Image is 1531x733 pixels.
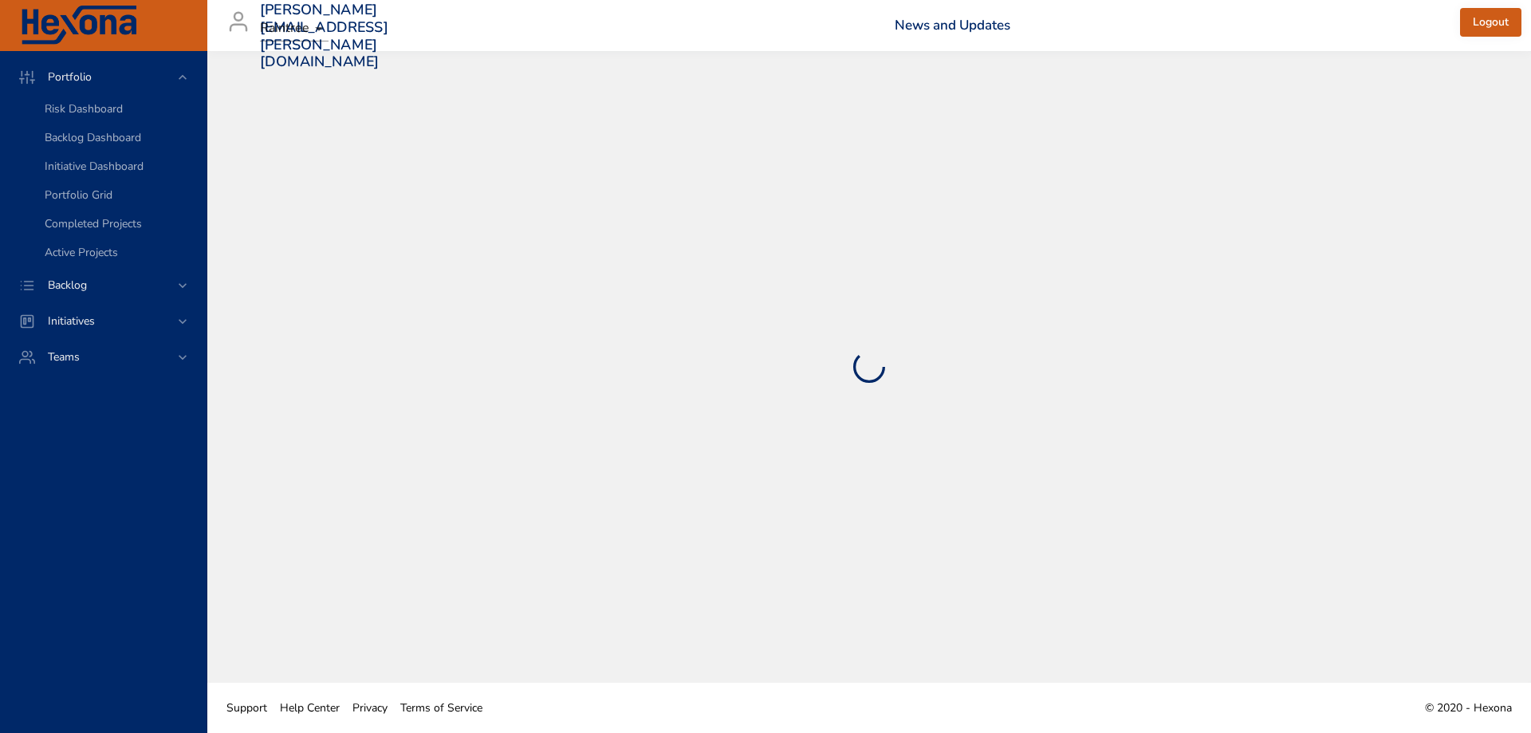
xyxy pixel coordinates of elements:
h3: [PERSON_NAME][EMAIL_ADDRESS][PERSON_NAME][DOMAIN_NAME] [260,2,388,70]
a: Terms of Service [394,690,489,726]
span: Support [226,700,267,715]
a: News and Updates [895,16,1010,34]
span: Completed Projects [45,216,142,231]
span: Portfolio Grid [45,187,112,203]
span: © 2020 - Hexona [1425,700,1512,715]
span: Backlog [35,278,100,293]
span: Privacy [352,700,388,715]
span: Active Projects [45,245,118,260]
a: Help Center [274,690,346,726]
div: Raintree [260,16,329,41]
span: Risk Dashboard [45,101,123,116]
a: Support [220,690,274,726]
img: Hexona [19,6,139,45]
span: Logout [1473,13,1509,33]
span: Help Center [280,700,340,715]
span: Teams [35,349,92,365]
a: Privacy [346,690,394,726]
span: Initiatives [35,313,108,329]
span: Terms of Service [400,700,482,715]
span: Initiative Dashboard [45,159,144,174]
button: Logout [1460,8,1521,37]
span: Backlog Dashboard [45,130,141,145]
span: Portfolio [35,69,104,85]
